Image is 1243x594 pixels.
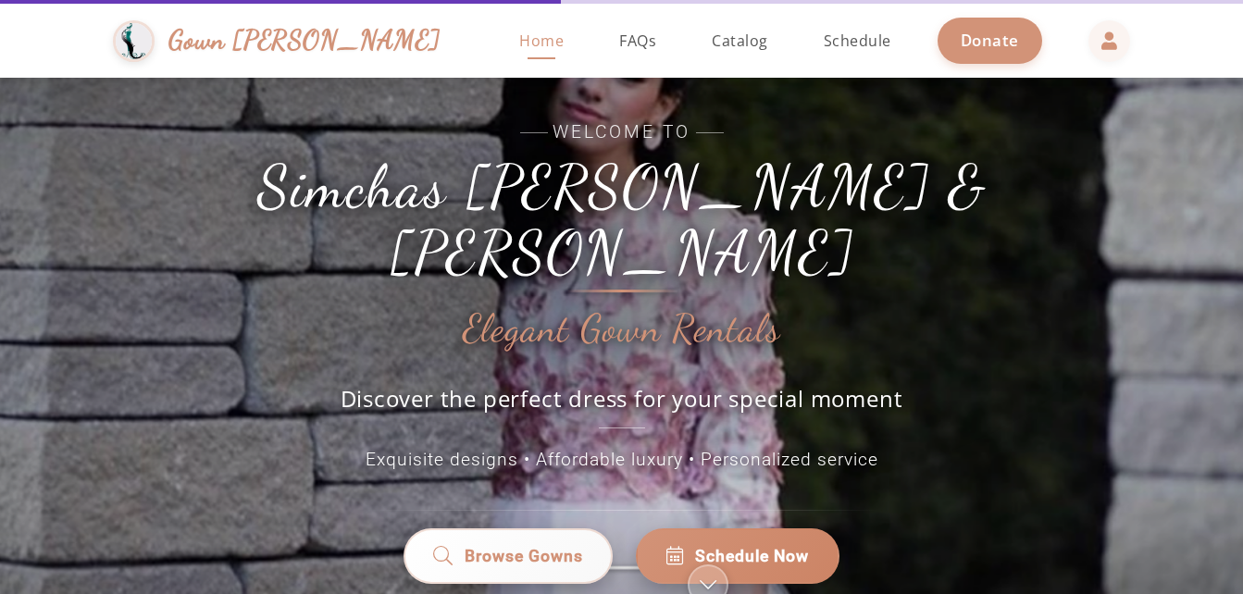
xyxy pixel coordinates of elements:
h1: Simchas [PERSON_NAME] & [PERSON_NAME] [205,155,1038,285]
a: Schedule [805,4,910,78]
a: Gown [PERSON_NAME] [113,16,458,67]
span: Donate [961,30,1019,51]
a: Home [501,4,582,78]
span: Catalog [712,31,768,51]
h2: Elegant Gown Rentals [463,308,780,351]
span: Gown [PERSON_NAME] [168,20,440,60]
span: Schedule Now [695,544,809,568]
span: FAQs [619,31,656,51]
a: FAQs [601,4,675,78]
img: Gown Gmach Logo [113,20,155,62]
p: Exquisite designs • Affordable luxury • Personalized service [205,447,1038,474]
span: Welcome to [205,119,1038,146]
span: Browse Gowns [465,544,583,568]
span: Schedule [824,31,891,51]
p: Discover the perfect dress for your special moment [321,383,923,428]
span: Home [519,31,564,51]
a: Donate [938,18,1042,63]
a: Catalog [693,4,787,78]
